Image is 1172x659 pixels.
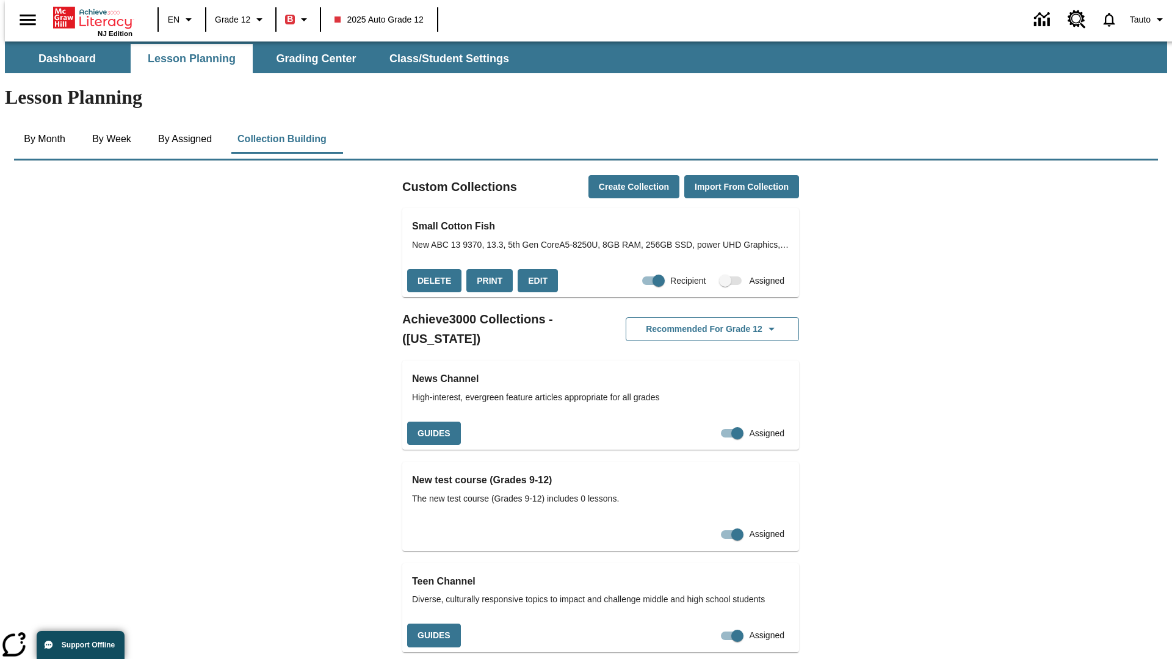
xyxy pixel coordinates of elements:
[10,2,46,38] button: Open side menu
[588,175,679,199] button: Create Collection
[37,631,125,659] button: Support Offline
[1060,3,1093,36] a: Resource Center, Will open in new tab
[670,275,706,287] span: Recipient
[412,218,789,235] h3: Small Cotton Fish
[518,269,558,293] button: Edit
[6,44,128,73] button: Dashboard
[1027,3,1060,37] a: Data Center
[407,422,461,445] button: Guides
[148,52,236,66] span: Lesson Planning
[389,52,509,66] span: Class/Student Settings
[412,492,789,505] span: The new test course (Grades 9-12) includes 0 lessons.
[53,4,132,37] div: Home
[38,52,96,66] span: Dashboard
[380,44,519,73] button: Class/Student Settings
[5,44,520,73] div: SubNavbar
[5,41,1167,73] div: SubNavbar
[749,427,784,440] span: Assigned
[98,30,132,37] span: NJ Edition
[1125,9,1172,31] button: Profile/Settings
[287,12,293,27] span: B
[168,13,179,26] span: EN
[1093,4,1125,35] a: Notifications
[684,175,799,199] button: Import from Collection
[412,391,789,404] span: High-interest, evergreen feature articles appropriate for all grades
[412,239,789,251] span: New ABC 13 9370, 13.3, 5th Gen CoreA5-8250U, 8GB RAM, 256GB SSD, power UHD Graphics, OS 10 Home, ...
[215,13,250,26] span: Grade 12
[626,317,799,341] button: Recommended for Grade 12
[749,528,784,541] span: Assigned
[407,269,461,293] button: Delete
[412,370,789,387] h3: News Channel
[5,86,1167,109] h1: Lesson Planning
[255,44,377,73] button: Grading Center
[210,9,272,31] button: Grade: Grade 12, Select a grade
[749,629,784,642] span: Assigned
[466,269,513,293] button: Print, will open in a new window
[402,177,517,196] h2: Custom Collections
[62,641,115,649] span: Support Offline
[412,593,789,606] span: Diverse, culturally responsive topics to impact and challenge middle and high school students
[412,573,789,590] h3: Teen Channel
[276,52,356,66] span: Grading Center
[14,124,75,154] button: By Month
[412,472,789,489] h3: New test course (Grades 9-12)
[53,5,132,30] a: Home
[1130,13,1151,26] span: Tauto
[228,124,336,154] button: Collection Building
[749,275,784,287] span: Assigned
[280,9,316,31] button: Boost Class color is red. Change class color
[81,124,142,154] button: By Week
[131,44,253,73] button: Lesson Planning
[402,309,601,348] h2: Achieve3000 Collections - ([US_STATE])
[335,13,423,26] span: 2025 Auto Grade 12
[162,9,201,31] button: Language: EN, Select a language
[148,124,222,154] button: By Assigned
[407,624,461,647] button: Guides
